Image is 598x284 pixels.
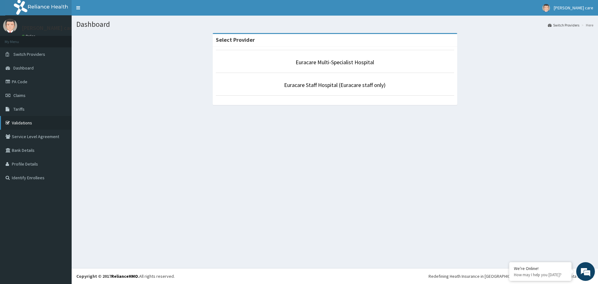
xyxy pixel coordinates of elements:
[13,65,34,71] span: Dashboard
[72,268,598,284] footer: All rights reserved.
[216,36,255,43] strong: Select Provider
[514,266,567,271] div: We're Online!
[111,273,138,279] a: RelianceHMO
[76,20,593,28] h1: Dashboard
[284,81,386,89] a: Euracare Staff Hospital (Euracare staff only)
[12,31,25,47] img: d_794563401_company_1708531726252_794563401
[76,273,139,279] strong: Copyright © 2017 .
[22,25,74,31] p: [PERSON_NAME] care
[102,3,117,18] div: Minimize live chat window
[3,170,119,192] textarea: Type your message and hit 'Enter'
[36,79,86,142] span: We're online!
[22,34,37,38] a: Online
[429,273,593,279] div: Redefining Heath Insurance in [GEOGRAPHIC_DATA] using Telemedicine and Data Science!
[514,272,567,277] p: How may I help you today?
[3,19,17,33] img: User Image
[580,22,593,28] li: Here
[542,4,550,12] img: User Image
[548,22,579,28] a: Switch Providers
[554,5,593,11] span: [PERSON_NAME] care
[13,93,26,98] span: Claims
[296,59,374,66] a: Euracare Multi-Specialist Hospital
[32,35,105,43] div: Chat with us now
[13,106,25,112] span: Tariffs
[13,51,45,57] span: Switch Providers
